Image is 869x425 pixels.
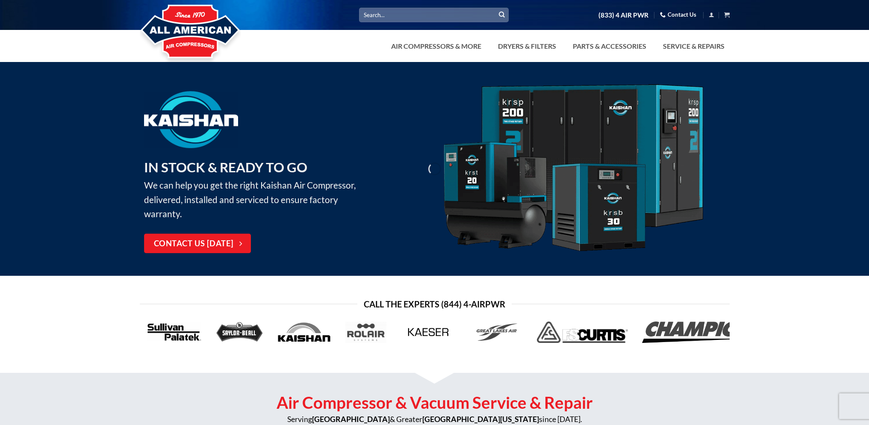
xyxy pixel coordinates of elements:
[658,38,730,55] a: Service & Repairs
[598,8,648,23] a: (833) 4 AIR PWR
[140,392,730,413] h2: Air Compressor & Vacuum Service & Repair
[359,8,509,22] input: Search…
[154,238,234,250] span: Contact Us [DATE]
[568,38,651,55] a: Parts & Accessories
[495,9,508,21] button: Submit
[144,157,368,221] p: We can help you get the right Kaishan Air Compressor, delivered, installed and serviced to ensure...
[144,234,251,254] a: Contact Us [DATE]
[144,159,307,175] strong: IN STOCK & READY TO GO
[493,38,561,55] a: Dryers & Filters
[144,91,238,148] img: Kaishan
[364,297,505,311] span: Call the Experts (844) 4-AirPwr
[441,84,706,254] img: Kaishan
[386,38,486,55] a: Air Compressors & More
[312,415,390,424] strong: [GEOGRAPHIC_DATA]
[660,8,696,21] a: Contact Us
[422,415,539,424] strong: [GEOGRAPHIC_DATA][US_STATE]
[709,9,714,20] a: Login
